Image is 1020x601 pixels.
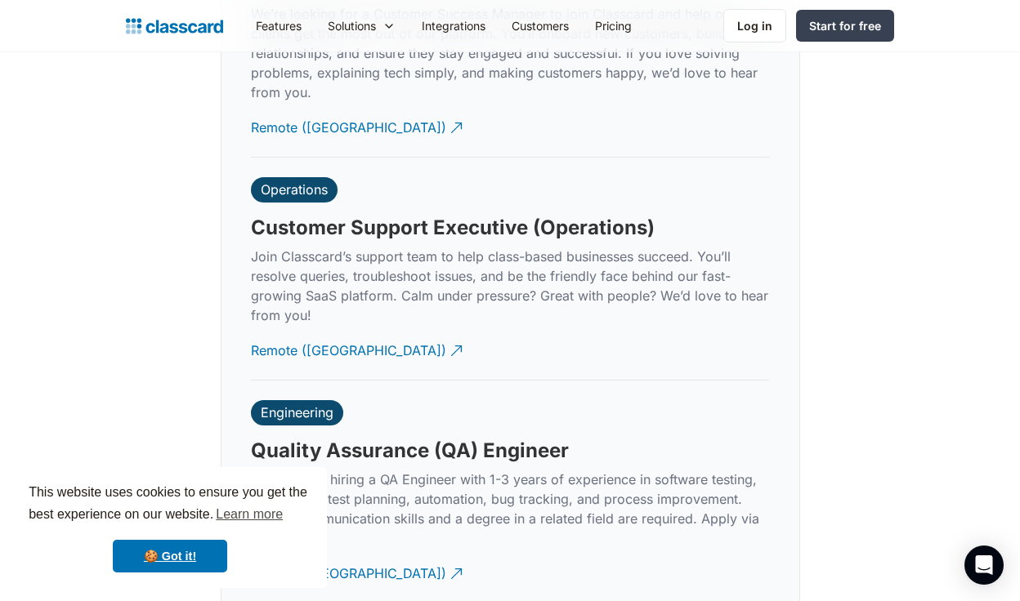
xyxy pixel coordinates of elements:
div: Engineering [261,404,333,421]
div: Log in [737,17,772,34]
div: Solutions [328,17,376,34]
div: Remote ([GEOGRAPHIC_DATA]) [251,551,446,583]
a: home [126,15,223,38]
h3: Quality Assurance (QA) Engineer [251,439,569,463]
p: Join Classcard’s support team to help class-based businesses succeed. You’ll resolve queries, tro... [251,247,770,325]
a: Start for free [796,10,894,42]
div: Open Intercom Messenger [964,545,1004,585]
a: dismiss cookie message [113,540,227,572]
a: Pricing [582,7,645,44]
a: Customers [499,7,582,44]
div: Operations [261,181,328,198]
a: Integrations [409,7,499,44]
p: We’re looking for a Customer Success Manager to join Classcard and help our clients get the most ... [251,4,770,102]
div: Remote ([GEOGRAPHIC_DATA]) [251,328,446,360]
div: Remote ([GEOGRAPHIC_DATA]) [251,105,446,137]
span: This website uses cookies to ensure you get the best experience on our website. [29,483,311,527]
a: Log in [723,9,786,42]
h3: Customer Support Executive (Operations) [251,216,655,240]
div: Solutions [315,7,409,44]
div: Start for free [809,17,881,34]
a: Features [243,7,315,44]
div: cookieconsent [13,467,327,588]
a: learn more about cookies [213,502,285,527]
p: Classcard is hiring a QA Engineer with 1-3 years of experience in software testing, focusing on t... [251,470,770,548]
a: Remote ([GEOGRAPHIC_DATA]) [251,328,465,373]
a: Remote ([GEOGRAPHIC_DATA]) [251,105,465,150]
a: Remote ([GEOGRAPHIC_DATA]) [251,551,465,596]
